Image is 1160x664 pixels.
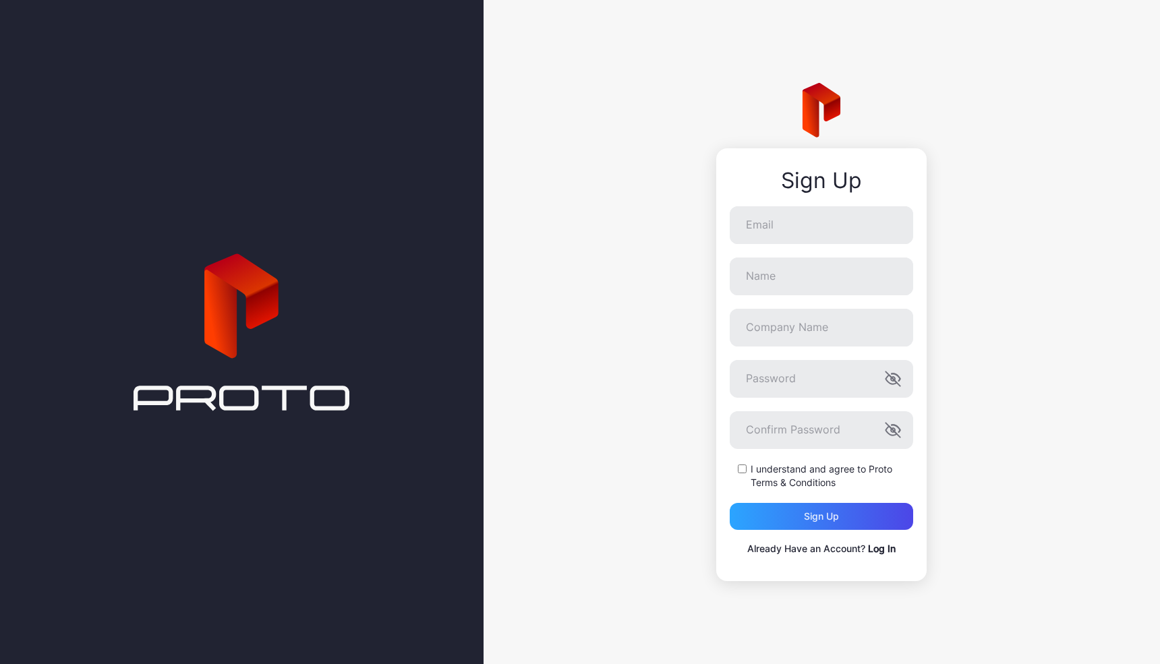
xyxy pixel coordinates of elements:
label: I understand and agree to [751,462,913,489]
a: Log In [868,543,896,554]
button: Sign up [730,503,913,530]
input: Company Name [730,309,913,346]
button: Confirm Password [885,422,901,438]
a: Proto Terms & Conditions [751,463,892,488]
input: Confirm Password [730,411,913,449]
p: Already Have an Account? [730,541,913,557]
div: Sign up [804,511,839,522]
div: Sign Up [730,169,913,193]
input: Email [730,206,913,244]
input: Password [730,360,913,398]
button: Password [885,371,901,387]
input: Name [730,258,913,295]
